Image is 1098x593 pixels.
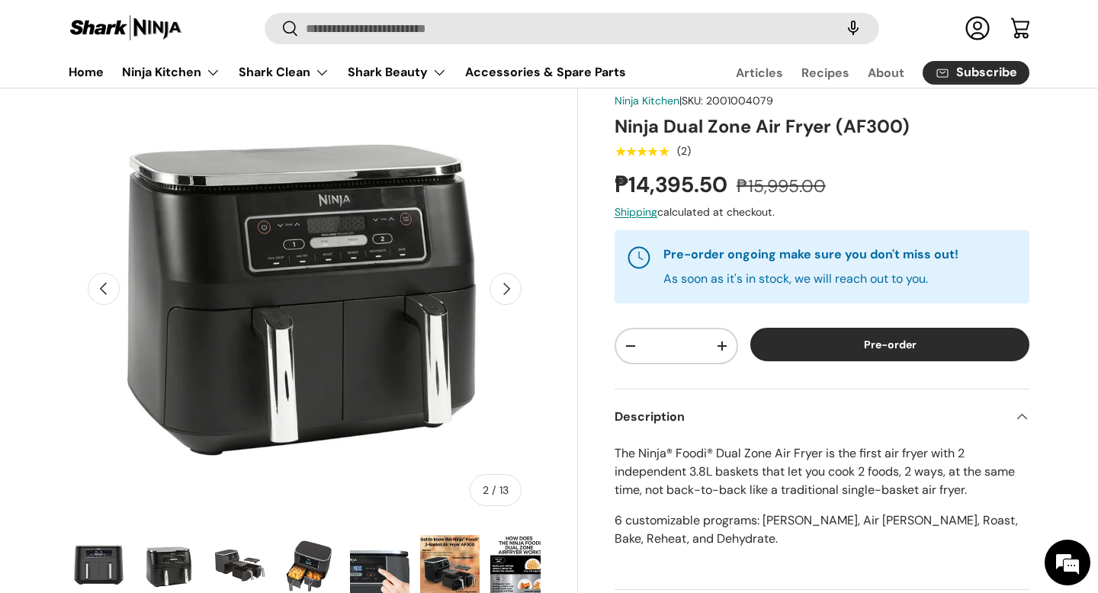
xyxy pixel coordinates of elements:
[699,57,1029,88] nav: Secondary
[682,94,703,107] span: SKU:
[615,205,657,219] a: Shipping
[339,57,456,88] summary: Shark Beauty
[677,146,691,157] div: (2)
[615,511,1029,548] p: 6 customizable programs: [PERSON_NAME], Air [PERSON_NAME], Roast, Bake, Reheat, and Dehydrate.
[69,14,183,43] img: Shark Ninja Philippines
[69,57,104,87] a: Home
[923,61,1029,85] a: Subscribe
[737,175,826,197] s: ₱15,995.00
[679,94,773,107] span: |
[615,115,1029,139] h1: Ninja Dual Zone Air Fryer (AF300)
[492,483,496,497] span: /
[663,246,958,262] strong: Pre-order ongoing make sure you don't miss out!
[465,57,626,87] a: Accessories & Spare Parts
[736,58,783,88] a: Articles
[829,12,878,46] speech-search-button: Search by voice
[113,57,230,88] summary: Ninja Kitchen
[615,389,1029,444] summary: Description
[801,58,849,88] a: Recipes
[615,171,731,199] strong: ₱14,395.50
[230,57,339,88] summary: Shark Clean
[615,94,679,107] a: Ninja Kitchen
[956,67,1017,79] span: Subscribe
[615,408,1005,426] h2: Description
[483,483,489,497] span: 2
[499,483,509,497] span: 13
[868,58,904,88] a: About
[69,57,626,88] nav: Primary
[615,144,669,159] span: ★★★★★
[663,270,958,288] p: As soon as it's in stock, we will reach out to you.
[750,328,1029,362] button: Pre-order
[706,94,773,107] span: 2001004079
[615,204,1029,220] div: calculated at checkout.
[615,145,669,159] div: 5.0 out of 5.0 stars
[615,444,1029,499] p: The Ninja® Foodi® Dual Zone Air Fryer is the first air fryer with 2 independent 3.8L baskets that...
